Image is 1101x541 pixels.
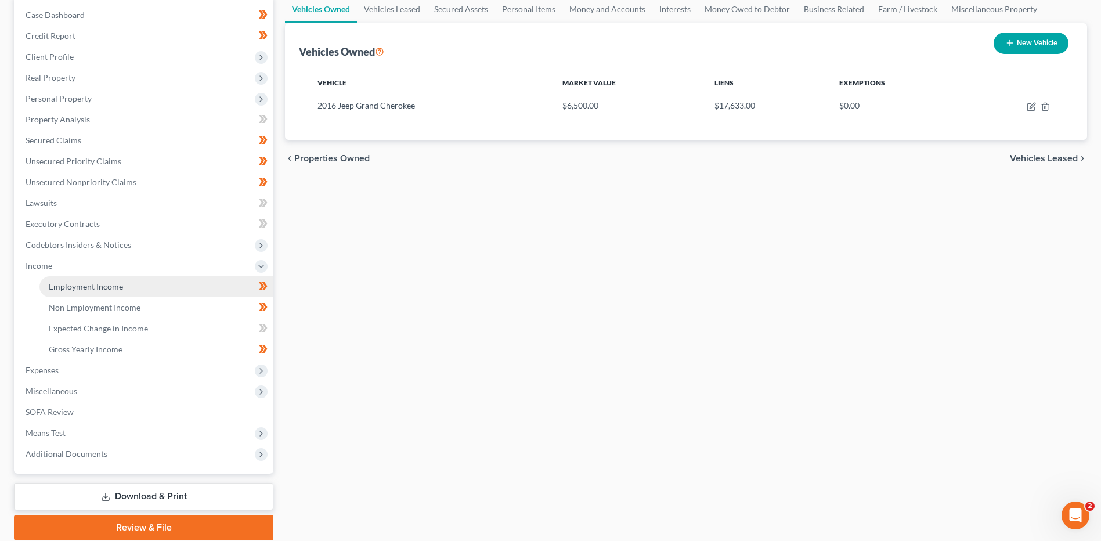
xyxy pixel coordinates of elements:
a: Property Analysis [16,109,273,130]
th: Liens [705,71,830,95]
i: chevron_left [285,154,294,163]
span: Unsecured Priority Claims [26,156,121,166]
button: New Vehicle [994,33,1068,54]
span: SOFA Review [26,407,74,417]
span: Properties Owned [294,154,370,163]
button: Vehicles Leased chevron_right [1010,154,1087,163]
a: Secured Claims [16,130,273,151]
span: 2 [1085,502,1095,511]
span: Codebtors Insiders & Notices [26,240,131,250]
a: Download & Print [14,483,273,510]
i: chevron_right [1078,154,1087,163]
a: Unsecured Priority Claims [16,151,273,172]
span: Expenses [26,365,59,375]
th: Exemptions [830,71,966,95]
iframe: Intercom live chat [1062,502,1089,529]
a: Unsecured Nonpriority Claims [16,172,273,193]
span: Real Property [26,73,75,82]
a: Expected Change in Income [39,318,273,339]
span: Employment Income [49,282,123,291]
span: Property Analysis [26,114,90,124]
th: Market Value [553,71,705,95]
span: Client Profile [26,52,74,62]
span: Case Dashboard [26,10,85,20]
a: Employment Income [39,276,273,297]
td: $6,500.00 [553,95,705,117]
div: Vehicles Owned [299,45,384,59]
a: SOFA Review [16,402,273,423]
a: Gross Yearly Income [39,339,273,360]
span: Gross Yearly Income [49,344,122,354]
span: Personal Property [26,93,92,103]
a: Credit Report [16,26,273,46]
th: Vehicle [308,71,553,95]
span: Additional Documents [26,449,107,459]
td: 2016 Jeep Grand Cherokee [308,95,553,117]
a: Non Employment Income [39,297,273,318]
span: Unsecured Nonpriority Claims [26,177,136,187]
a: Executory Contracts [16,214,273,235]
span: Income [26,261,52,270]
button: chevron_left Properties Owned [285,154,370,163]
span: Expected Change in Income [49,323,148,333]
span: Lawsuits [26,198,57,208]
span: Secured Claims [26,135,81,145]
td: $0.00 [830,95,966,117]
a: Lawsuits [16,193,273,214]
span: Non Employment Income [49,302,140,312]
span: Executory Contracts [26,219,100,229]
span: Vehicles Leased [1010,154,1078,163]
a: Case Dashboard [16,5,273,26]
span: Means Test [26,428,66,438]
span: Credit Report [26,31,75,41]
a: Review & File [14,515,273,540]
span: Miscellaneous [26,386,77,396]
td: $17,633.00 [705,95,830,117]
